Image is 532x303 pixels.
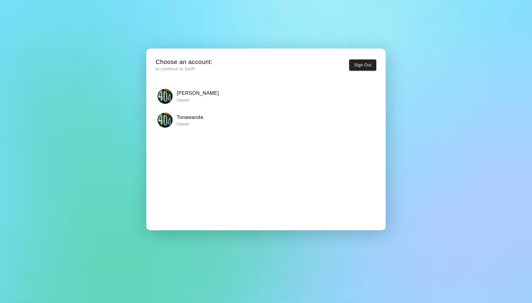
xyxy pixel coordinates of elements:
p: Owner [177,121,203,127]
h5: Choose an account: [156,58,213,66]
img: Tonawanda [158,113,173,128]
p: to continue to Swift [156,66,213,72]
button: Sign Out [349,59,376,71]
h6: Tonawanda [177,113,203,121]
p: Owner [177,97,219,103]
button: TonawandaTonawanda Owner [156,111,376,130]
button: Clarence[PERSON_NAME] Owner [156,87,376,106]
h6: [PERSON_NAME] [177,89,219,97]
img: Clarence [158,89,173,104]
